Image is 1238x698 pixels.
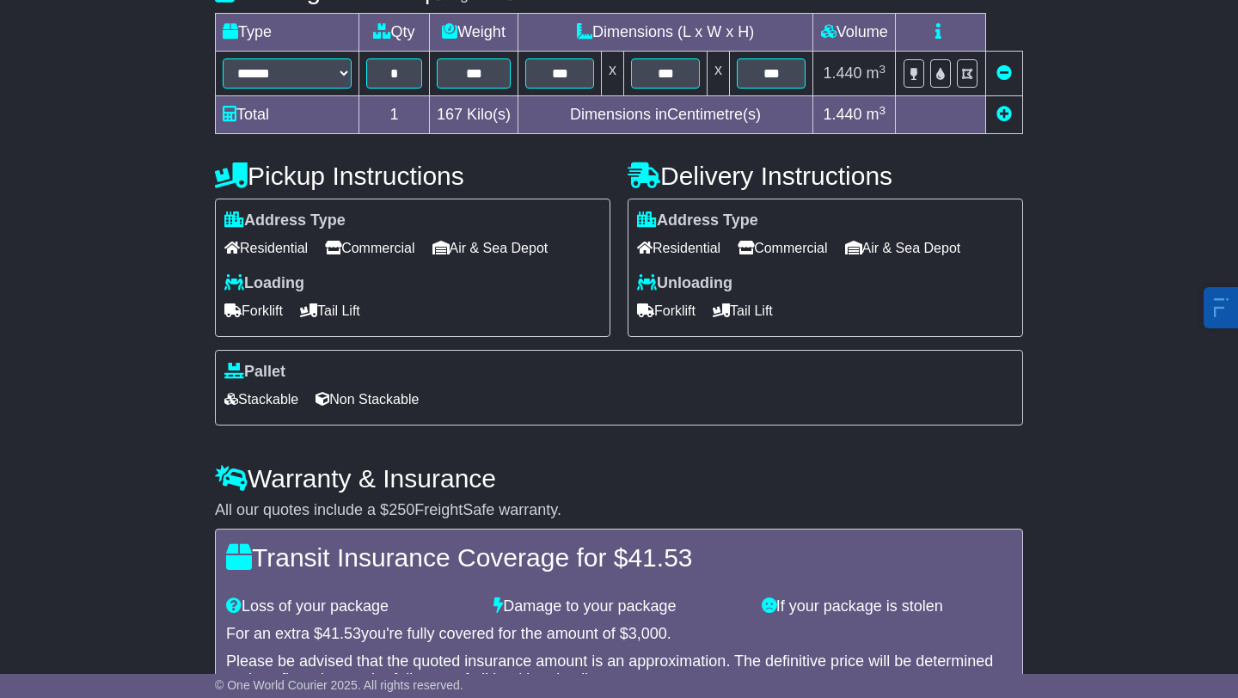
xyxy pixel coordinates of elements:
span: m [867,64,886,82]
span: Air & Sea Depot [845,235,961,261]
span: 41.53 [322,625,361,642]
td: x [602,52,624,96]
div: Please be advised that the quoted insurance amount is an approximation. The definitive price will... [226,652,1012,689]
div: Loss of your package [218,597,485,616]
sup: 3 [879,63,886,76]
td: Total [216,96,359,134]
span: 1.440 [823,106,861,123]
span: Non Stackable [316,386,419,413]
span: Tail Lift [300,297,360,324]
td: Qty [359,14,430,52]
td: x [708,52,730,96]
h4: Pickup Instructions [215,162,610,190]
label: Pallet [224,363,285,382]
span: 167 [437,106,463,123]
div: Damage to your package [485,597,752,616]
span: Forklift [637,297,696,324]
span: Stackable [224,386,298,413]
a: Add new item [996,106,1012,123]
td: Volume [813,14,896,52]
a: Remove this item [996,64,1012,82]
sup: 3 [879,104,886,117]
span: 3,000 [628,625,667,642]
h4: Warranty & Insurance [215,464,1023,493]
label: Address Type [224,211,346,230]
h4: Delivery Instructions [628,162,1023,190]
span: m [867,106,886,123]
div: For an extra $ you're fully covered for the amount of $ . [226,625,1012,644]
span: Commercial [325,235,414,261]
span: Tail Lift [713,297,773,324]
td: Dimensions (L x W x H) [518,14,813,52]
span: Residential [637,235,720,261]
div: If your package is stolen [753,597,1020,616]
h4: Transit Insurance Coverage for $ [226,543,1012,572]
span: 1.440 [823,64,861,82]
td: Dimensions in Centimetre(s) [518,96,813,134]
td: Type [216,14,359,52]
span: Residential [224,235,308,261]
span: Forklift [224,297,283,324]
span: © One World Courier 2025. All rights reserved. [215,678,463,692]
td: 1 [359,96,430,134]
span: Commercial [738,235,827,261]
span: 41.53 [628,543,692,572]
label: Unloading [637,274,732,293]
td: Kilo(s) [430,96,518,134]
span: Air & Sea Depot [432,235,549,261]
label: Loading [224,274,304,293]
td: Weight [430,14,518,52]
label: Address Type [637,211,758,230]
span: 250 [389,501,414,518]
div: All our quotes include a $ FreightSafe warranty. [215,501,1023,520]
